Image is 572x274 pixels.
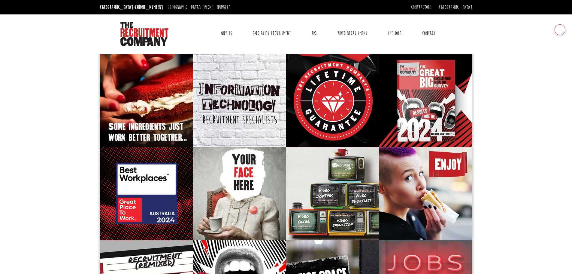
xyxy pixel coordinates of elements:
[439,4,472,11] a: [GEOGRAPHIC_DATA]
[418,26,440,41] a: Contact
[307,26,321,41] a: RPO
[383,26,406,41] a: The Jobs
[166,2,232,12] li: [GEOGRAPHIC_DATA]:
[216,26,237,41] a: Why Us
[333,26,372,41] a: Video Recruitment
[135,4,163,11] a: [PHONE_NUMBER]
[120,22,168,46] img: The Recruitment Company
[98,2,165,12] li: [GEOGRAPHIC_DATA]:
[248,26,295,41] a: Specialist Recruitment
[202,4,231,11] a: [PHONE_NUMBER]
[411,4,431,11] a: Contractors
